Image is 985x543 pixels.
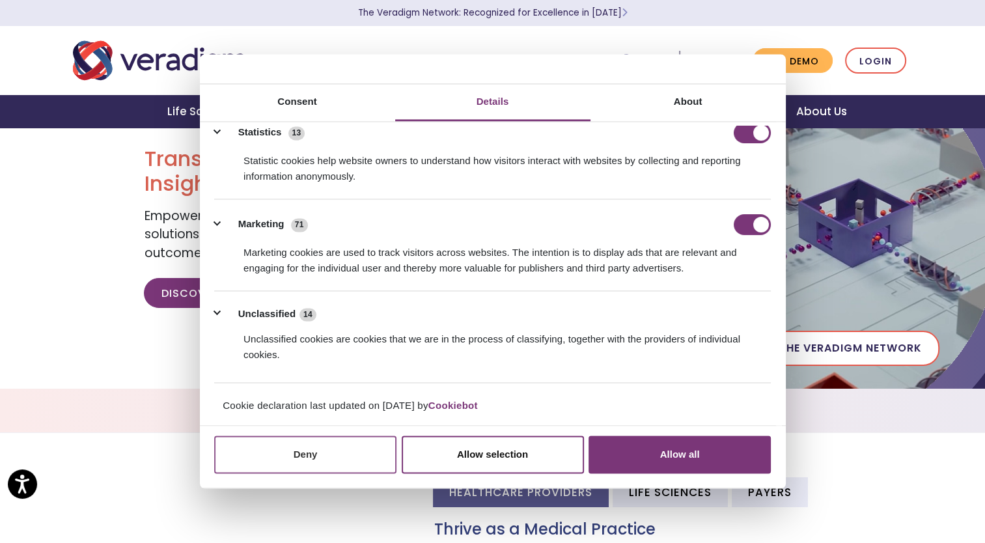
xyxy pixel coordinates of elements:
a: About Us [781,95,863,128]
label: Statistics [238,126,282,141]
a: Login [845,48,906,74]
img: Veradigm logo [73,39,252,82]
li: Healthcare Providers [433,477,609,507]
div: Unclassified cookies are cookies that we are in the process of classifying, together with the pro... [214,322,771,363]
button: Allow selection [402,436,584,473]
a: Support [686,52,732,68]
button: Marketing (71) [214,214,316,235]
div: Cookie declaration last updated on [DATE] by [203,398,782,425]
div: Marketing cookies are used to track visitors across websites. The intention is to display ads tha... [214,235,771,276]
button: Statistics (13) [214,122,313,143]
a: The Veradigm Network: Recognized for Excellence in [DATE]Learn More [358,7,628,19]
a: About [590,84,786,121]
a: Life Sciences [152,95,260,128]
a: Consent [200,84,395,121]
span: Learn More [622,7,628,19]
a: Details [395,84,590,121]
a: Search [622,51,673,69]
a: Cookiebot [428,400,478,411]
a: Discover Veradigm's Value [144,278,345,308]
li: Payers [732,477,808,507]
button: Deny [214,436,396,473]
div: Statistic cookies help website owners to understand how visitors interact with websites by collec... [214,143,771,184]
h3: Thrive as a Medical Practice [434,520,913,539]
button: Allow all [589,436,771,473]
label: Marketing [238,217,284,232]
span: Empowering our clients with trusted data, insights, and solutions to help reduce costs and improv... [144,207,479,262]
button: Unclassified (14) [214,306,324,322]
li: Life Sciences [613,477,728,507]
a: Get Demo [753,48,833,74]
h1: Transforming Health, Insightfully® [144,146,482,197]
